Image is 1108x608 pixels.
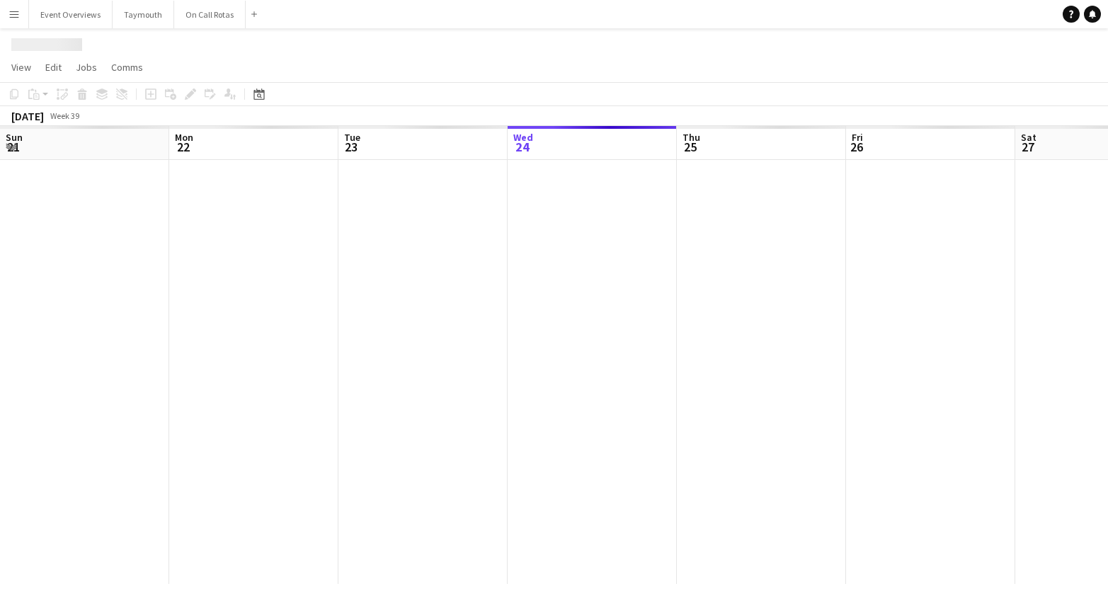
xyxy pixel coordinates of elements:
[175,131,193,144] span: Mon
[11,109,44,123] div: [DATE]
[174,1,246,28] button: On Call Rotas
[342,139,360,155] span: 23
[29,1,113,28] button: Event Overviews
[11,61,31,74] span: View
[6,131,23,144] span: Sun
[70,58,103,76] a: Jobs
[111,61,143,74] span: Comms
[513,131,533,144] span: Wed
[680,139,700,155] span: 25
[76,61,97,74] span: Jobs
[511,139,533,155] span: 24
[1021,131,1036,144] span: Sat
[105,58,149,76] a: Comms
[4,139,23,155] span: 21
[45,61,62,74] span: Edit
[113,1,174,28] button: Taymouth
[6,58,37,76] a: View
[47,110,82,121] span: Week 39
[344,131,360,144] span: Tue
[682,131,700,144] span: Thu
[850,139,863,155] span: 26
[40,58,67,76] a: Edit
[173,139,193,155] span: 22
[852,131,863,144] span: Fri
[1019,139,1036,155] span: 27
